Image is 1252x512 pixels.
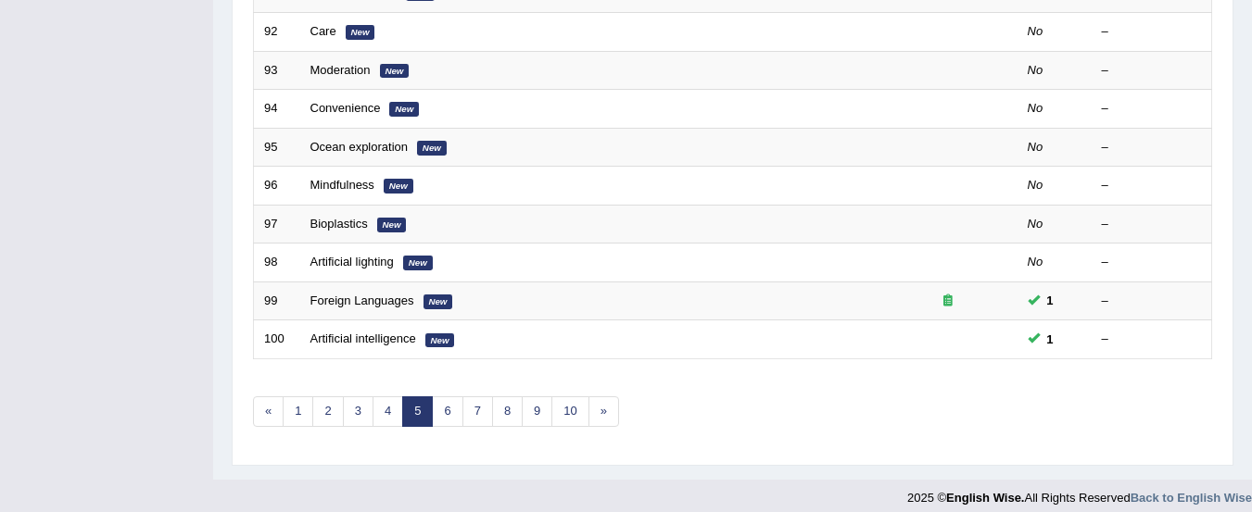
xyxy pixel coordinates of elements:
td: 92 [254,12,300,51]
div: – [1102,177,1202,194]
em: No [1028,255,1043,268]
em: New [417,141,447,156]
a: 4 [373,396,403,427]
em: No [1028,24,1043,38]
a: Ocean exploration [310,140,409,154]
em: New [377,218,407,232]
td: 97 [254,205,300,244]
div: – [1102,254,1202,271]
a: 7 [462,396,493,427]
a: 9 [522,396,552,427]
a: 10 [551,396,588,427]
a: Care [310,24,336,38]
td: 96 [254,167,300,206]
a: Back to English Wise [1131,491,1252,505]
a: 3 [343,396,373,427]
a: Convenience [310,101,381,115]
a: 8 [492,396,523,427]
em: No [1028,140,1043,154]
span: You can still take this question [1040,330,1061,349]
div: – [1102,139,1202,156]
a: » [588,396,619,427]
a: « [253,396,284,427]
div: 2025 © All Rights Reserved [907,480,1252,506]
em: New [424,294,453,309]
em: New [380,64,410,79]
a: Artificial intelligence [310,331,416,345]
a: Mindfulness [310,178,374,192]
td: 100 [254,320,300,359]
a: 6 [432,396,462,427]
div: Exam occurring question [889,293,1007,310]
td: 94 [254,90,300,129]
a: 1 [283,396,313,427]
div: – [1102,216,1202,233]
a: Moderation [310,63,371,77]
a: Bioplastics [310,217,368,231]
td: 99 [254,281,300,320]
em: No [1028,178,1043,192]
strong: English Wise. [946,491,1024,505]
div: – [1102,23,1202,41]
em: New [425,333,455,348]
em: No [1028,101,1043,115]
em: New [403,256,433,270]
a: Foreign Languages [310,293,414,307]
em: No [1028,63,1043,77]
div: – [1102,62,1202,80]
td: 93 [254,51,300,90]
div: – [1102,331,1202,348]
span: You can still take this question [1040,291,1061,310]
em: New [346,25,375,40]
a: 5 [402,396,433,427]
div: – [1102,100,1202,118]
em: New [384,179,413,194]
em: No [1028,217,1043,231]
td: 95 [254,128,300,167]
a: Artificial lighting [310,255,394,268]
div: – [1102,293,1202,310]
td: 98 [254,244,300,282]
em: New [389,102,419,117]
a: 2 [312,396,343,427]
